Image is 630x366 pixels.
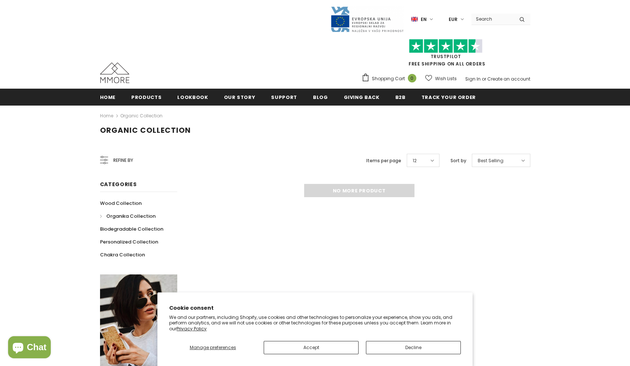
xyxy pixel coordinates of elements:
span: Wood Collection [100,200,142,207]
span: Our Story [224,94,256,101]
a: Wood Collection [100,197,142,210]
span: Manage preferences [190,344,236,351]
button: Accept [264,341,359,354]
a: Our Story [224,89,256,105]
span: Shopping Cart [372,75,405,82]
span: Chakra Collection [100,251,145,258]
label: Items per page [366,157,401,164]
span: FREE SHIPPING ON ALL ORDERS [362,42,530,67]
span: EUR [449,16,458,23]
a: Giving back [344,89,380,105]
img: MMORE Cases [100,63,129,83]
img: Javni Razpis [330,6,404,33]
span: Organic Collection [100,125,191,135]
span: Biodegradable Collection [100,225,163,232]
label: Sort by [451,157,466,164]
p: We and our partners, including Shopify, use cookies and other technologies to personalize your ex... [169,315,461,332]
span: Refine by [113,156,133,164]
a: Wish Lists [425,72,457,85]
a: Products [131,89,161,105]
img: i-lang-1.png [411,16,418,22]
span: Best Selling [478,157,503,164]
a: Organika Collection [100,210,156,223]
span: Track your order [421,94,476,101]
a: Organic Collection [120,113,163,119]
a: Trustpilot [431,53,461,60]
span: support [271,94,297,101]
input: Search Site [471,14,514,24]
a: Javni Razpis [330,16,404,22]
span: Home [100,94,116,101]
a: Create an account [487,76,530,82]
span: or [482,76,486,82]
span: 0 [408,74,416,82]
button: Decline [366,341,461,354]
a: Home [100,111,113,120]
a: Chakra Collection [100,248,145,261]
a: Privacy Policy [177,326,207,332]
button: Manage preferences [169,341,256,354]
inbox-online-store-chat: Shopify online store chat [6,336,53,360]
span: Personalized Collection [100,238,158,245]
a: B2B [395,89,406,105]
a: Blog [313,89,328,105]
span: Lookbook [177,94,208,101]
span: Categories [100,181,137,188]
span: 12 [413,157,417,164]
a: Sign In [465,76,481,82]
h2: Cookie consent [169,304,461,312]
a: Home [100,89,116,105]
a: support [271,89,297,105]
span: Products [131,94,161,101]
a: Biodegradable Collection [100,223,163,235]
span: en [421,16,427,23]
a: Shopping Cart 0 [362,73,420,84]
span: Giving back [344,94,380,101]
span: Wish Lists [435,75,457,82]
span: B2B [395,94,406,101]
span: Organika Collection [106,213,156,220]
a: Lookbook [177,89,208,105]
a: Track your order [421,89,476,105]
a: Personalized Collection [100,235,158,248]
img: Trust Pilot Stars [409,39,483,53]
span: Blog [313,94,328,101]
